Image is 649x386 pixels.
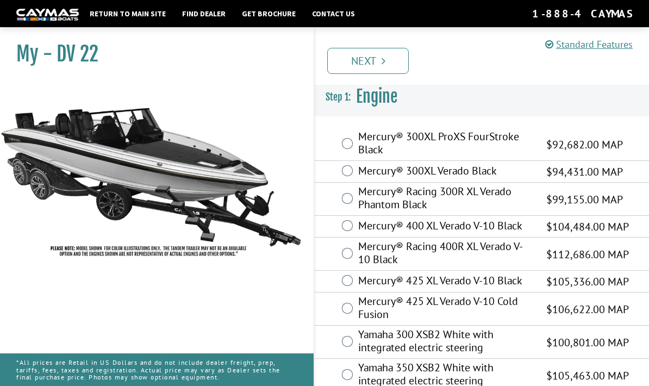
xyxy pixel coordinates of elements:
[307,7,360,21] a: Contact Us
[546,334,629,351] span: $100,801.00 MAP
[84,7,171,21] a: Return to main site
[16,42,286,66] h1: My - DV 22
[236,7,301,21] a: Get Brochure
[546,368,629,384] span: $105,463.00 MAP
[546,219,629,235] span: $104,484.00 MAP
[358,185,533,214] label: Mercury® Racing 300R XL Verado Phantom Black
[358,240,533,269] label: Mercury® Racing 400R XL Verado V-10 Black
[358,295,533,323] label: Mercury® 425 XL Verado V-10 Cold Fusion
[315,77,649,117] h3: Engine
[545,38,633,51] a: Standard Features
[327,48,409,74] a: Next
[546,191,623,208] span: $99,155.00 MAP
[358,164,533,180] label: Mercury® 300XL Verado Black
[546,273,629,290] span: $105,336.00 MAP
[358,130,533,159] label: Mercury® 300XL ProXS FourStroke Black
[16,9,79,20] img: white-logo-c9c8dbefe5ff5ceceb0f0178aa75bf4bb51f6bca0971e226c86eb53dfe498488.png
[16,353,297,386] p: *All prices are Retail in US Dollars and do not include dealer freight, prep, tariffs, fees, taxe...
[358,274,533,290] label: Mercury® 425 XL Verado V-10 Black
[358,328,533,357] label: Yamaha 300 XSB2 White with integrated electric steering
[546,164,623,180] span: $94,431.00 MAP
[177,7,231,21] a: Find Dealer
[358,219,533,235] label: Mercury® 400 XL Verado V-10 Black
[532,7,633,21] div: 1-888-4CAYMAS
[546,301,629,317] span: $106,622.00 MAP
[324,46,649,74] ul: Pagination
[546,136,623,153] span: $92,682.00 MAP
[546,246,629,263] span: $112,686.00 MAP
